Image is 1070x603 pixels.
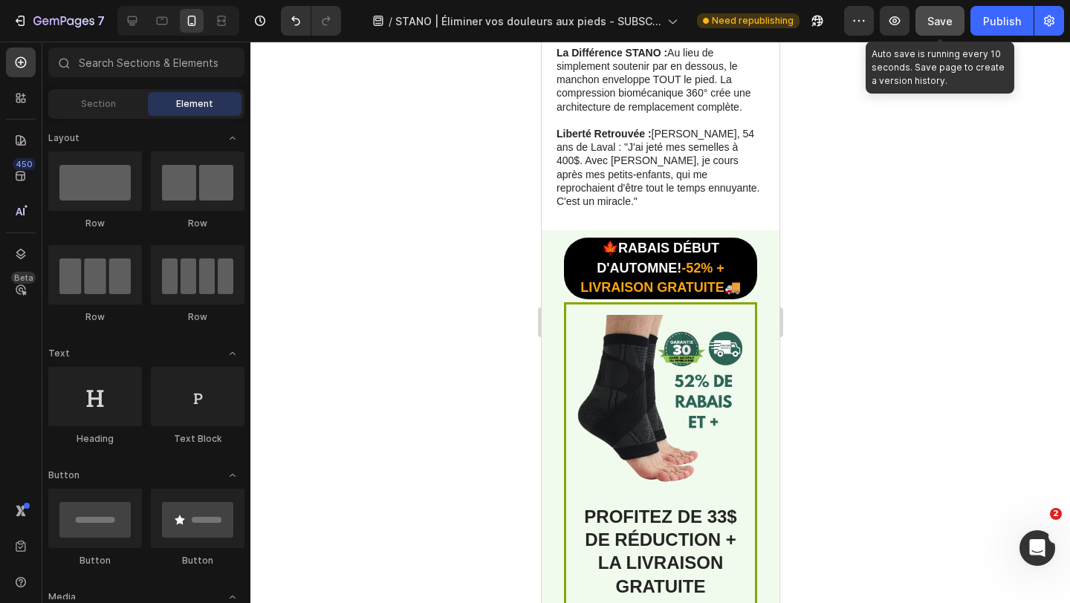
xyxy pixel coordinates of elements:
div: Row [151,310,244,324]
input: Search Sections & Elements [48,48,244,77]
iframe: Design area [542,42,779,603]
span: Button [48,469,80,482]
span: Save [927,15,953,27]
span: Layout [48,131,80,145]
div: Heading [48,432,142,446]
span: Toggle open [221,342,244,365]
span: Need republishing [712,14,794,27]
span: Text [48,347,70,360]
div: Publish [983,13,1021,29]
span: Toggle open [221,463,244,487]
span: STANO | Éliminer vos douleurs aux pieds - SUBSCRIPTION 3 [395,13,661,29]
span: 2 [1050,508,1062,520]
span: Element [176,97,213,111]
div: Row [151,217,244,230]
p: 7 [97,12,105,30]
div: Beta [11,272,36,284]
span: Toggle open [221,126,244,150]
div: Button [48,554,142,567]
iframe: Intercom live chat [1019,530,1055,566]
button: 7 [6,6,111,36]
span: / [389,13,392,29]
div: Button [151,554,244,567]
div: Row [48,217,142,230]
button: Publish [970,6,1034,36]
button: Save [915,6,964,36]
div: 450 [13,158,36,170]
div: Row [48,310,142,324]
span: Section [81,97,116,111]
div: Undo/Redo [281,6,341,36]
div: Text Block [151,432,244,446]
